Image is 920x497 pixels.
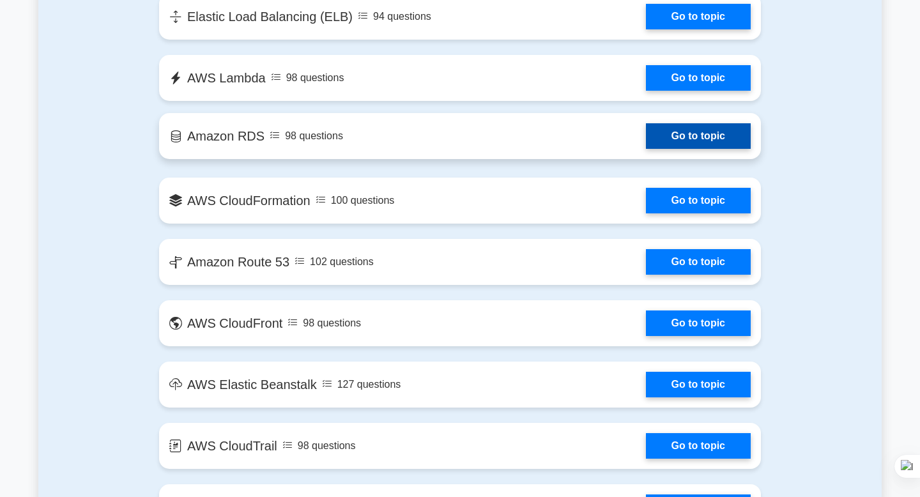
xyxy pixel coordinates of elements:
[646,433,751,459] a: Go to topic
[646,372,751,397] a: Go to topic
[646,65,751,91] a: Go to topic
[646,188,751,213] a: Go to topic
[646,123,751,149] a: Go to topic
[646,249,751,275] a: Go to topic
[646,4,751,29] a: Go to topic
[646,310,751,336] a: Go to topic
